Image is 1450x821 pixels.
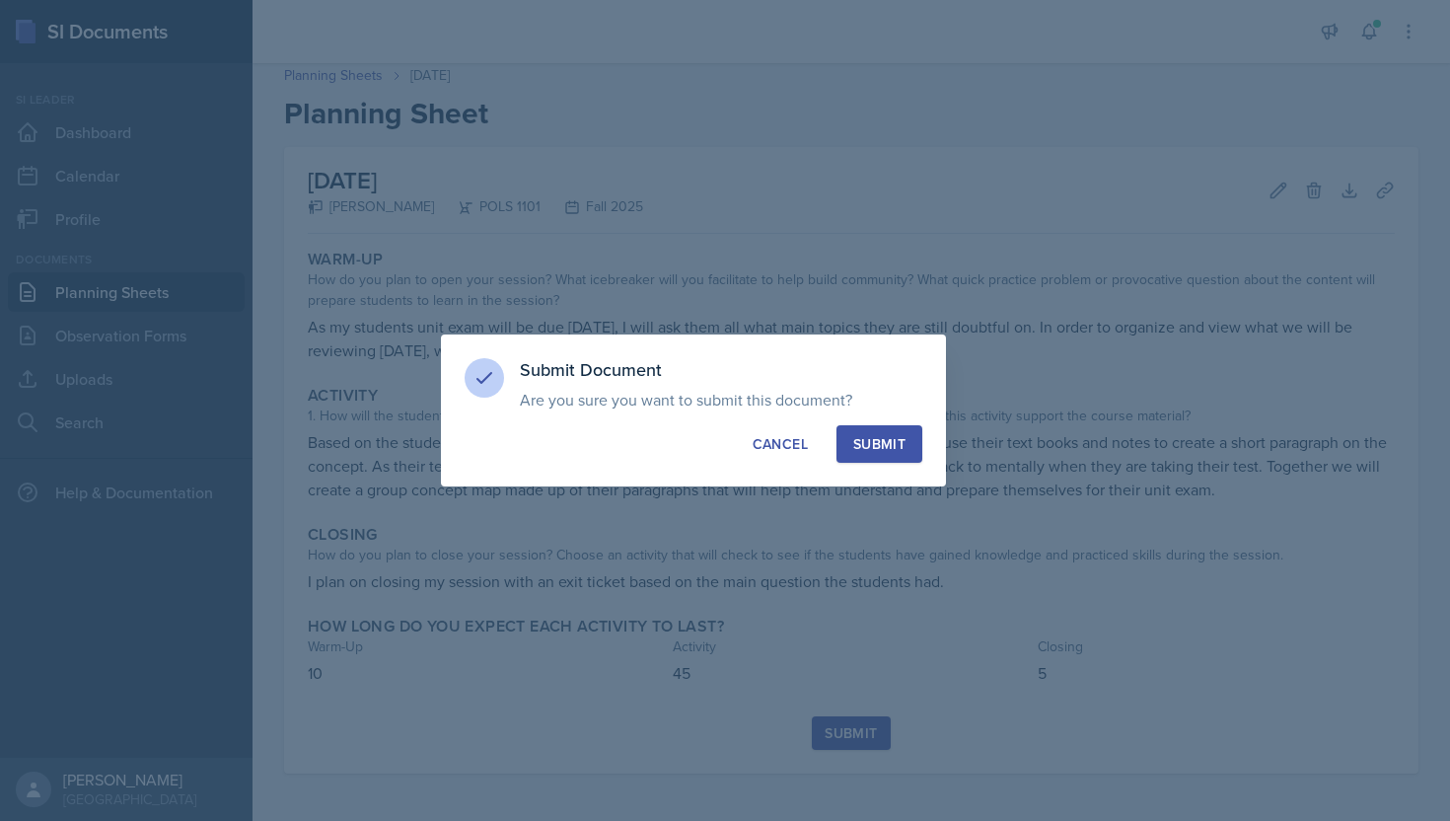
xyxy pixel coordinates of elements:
div: Cancel [753,434,808,454]
p: Are you sure you want to submit this document? [520,390,922,410]
div: Submit [853,434,906,454]
h3: Submit Document [520,358,922,382]
button: Submit [836,425,922,463]
button: Cancel [736,425,825,463]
